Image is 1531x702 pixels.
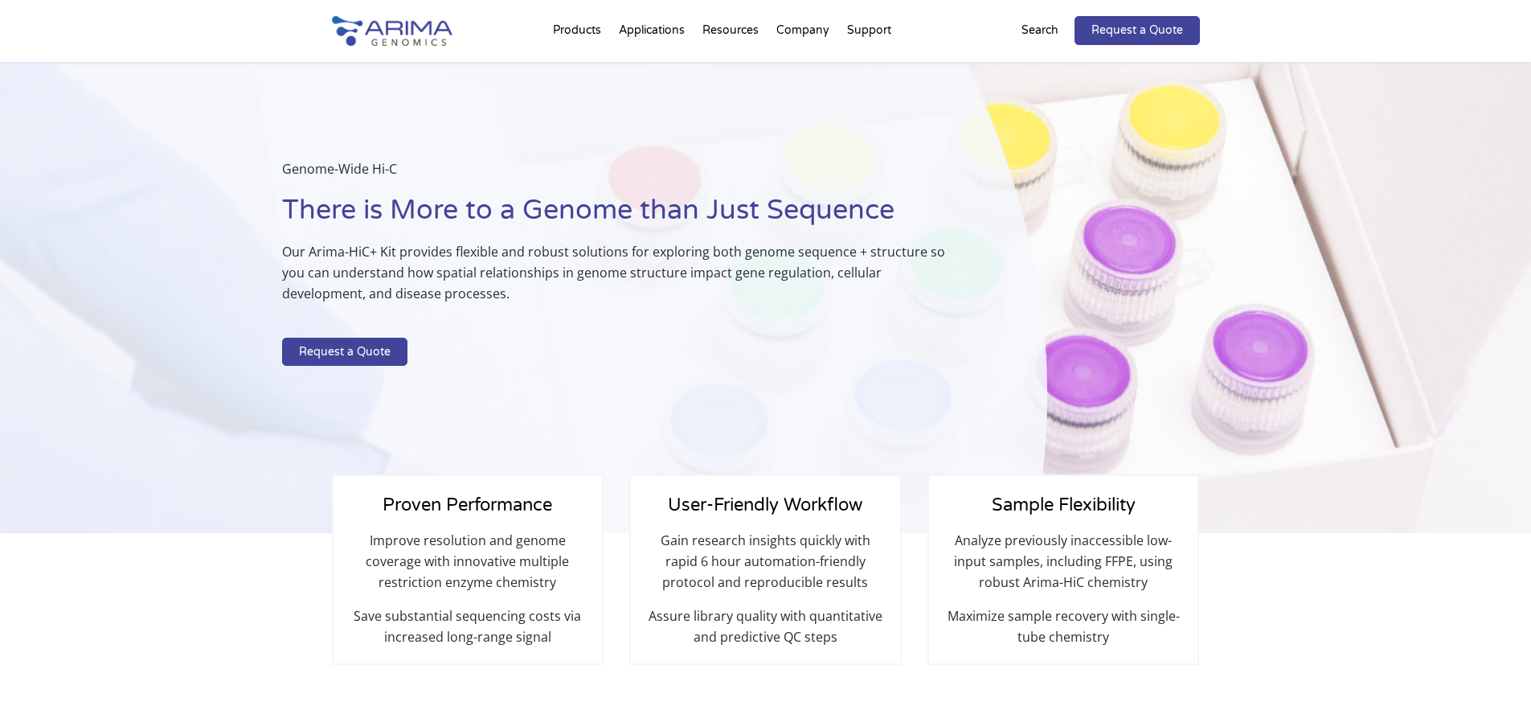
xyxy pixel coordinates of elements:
p: Search [1021,20,1058,41]
img: Arima-Genomics-logo [332,16,452,46]
span: User-Friendly Workflow [668,495,862,515]
a: Request a Quote [1075,16,1200,45]
a: Request a Quote [282,338,407,367]
p: Gain research insights quickly with rapid 6 hour automation-friendly protocol and reproducible re... [647,530,883,606]
p: Genome-Wide Hi-C [282,158,967,192]
p: Assure library quality with quantitative and predictive QC steps [647,606,883,647]
p: Save substantial sequencing costs via increased long-range signal [350,606,586,647]
p: Maximize sample recovery with single-tube chemistry [945,606,1181,647]
span: Proven Performance [383,495,552,515]
p: Our Arima-HiC+ Kit provides flexible and robust solutions for exploring both genome sequence + st... [282,241,967,317]
p: Improve resolution and genome coverage with innovative multiple restriction enzyme chemistry [350,530,586,606]
h1: There is More to a Genome than Just Sequence [282,192,967,241]
p: Analyze previously inaccessible low-input samples, including FFPE, using robust Arima-HiC chemistry [945,530,1181,606]
span: Sample Flexibility [992,495,1136,515]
